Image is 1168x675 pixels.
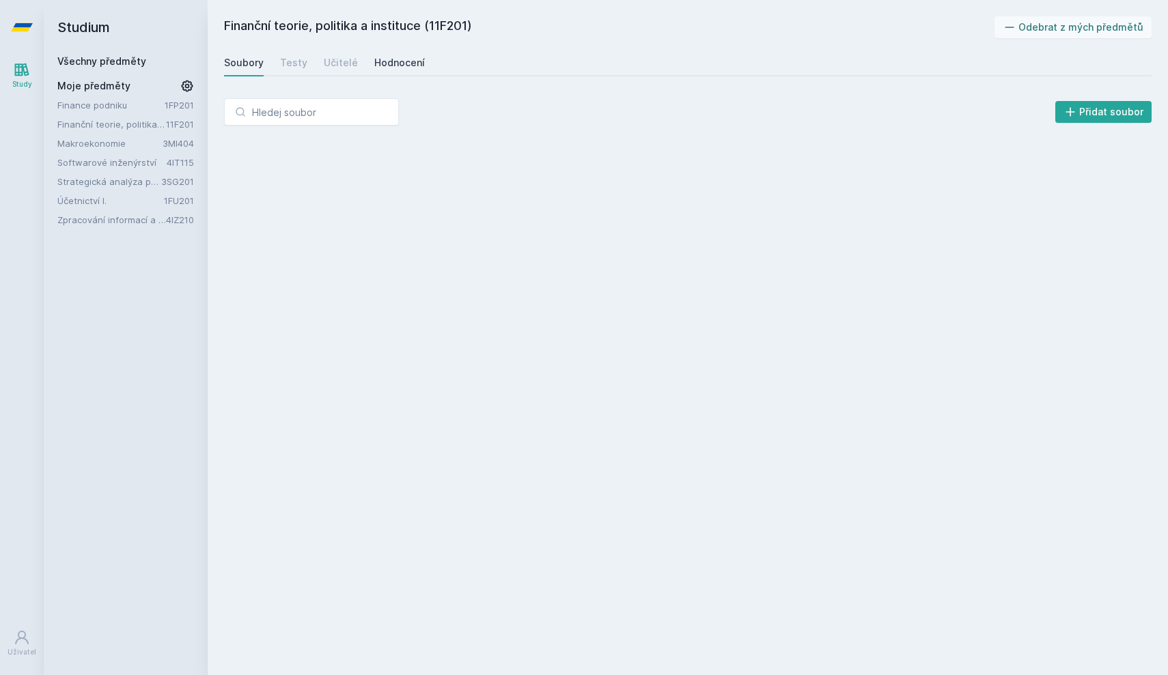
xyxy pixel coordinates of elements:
a: Finance podniku [57,98,165,112]
span: Moje předměty [57,79,130,93]
a: 4IZ210 [166,214,194,225]
a: 3MI404 [163,138,194,149]
a: 4IT115 [167,157,194,168]
a: Hodnocení [374,49,425,76]
div: Učitelé [324,56,358,70]
a: Soubory [224,49,264,76]
a: 1FP201 [165,100,194,111]
div: Uživatel [8,647,36,657]
div: Study [12,79,32,89]
div: Hodnocení [374,56,425,70]
a: Strategická analýza pro informatiky a statistiky [57,175,161,188]
a: Zpracování informací a znalostí [57,213,166,227]
a: Makroekonomie [57,137,163,150]
a: Softwarové inženýrství [57,156,167,169]
div: Testy [280,56,307,70]
a: Uživatel [3,622,41,664]
a: Study [3,55,41,96]
div: Soubory [224,56,264,70]
a: Všechny předměty [57,55,146,67]
button: Přidat soubor [1055,101,1152,123]
a: Účetnictví I. [57,194,164,207]
h2: Finanční teorie, politika a instituce (11F201) [224,16,995,38]
button: Odebrat z mých předmětů [995,16,1152,38]
a: Učitelé [324,49,358,76]
a: Finanční teorie, politika a instituce [57,117,166,131]
a: 3SG201 [161,176,194,187]
a: Testy [280,49,307,76]
a: 1FU201 [164,195,194,206]
a: 11F201 [166,119,194,130]
input: Hledej soubor [224,98,399,126]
